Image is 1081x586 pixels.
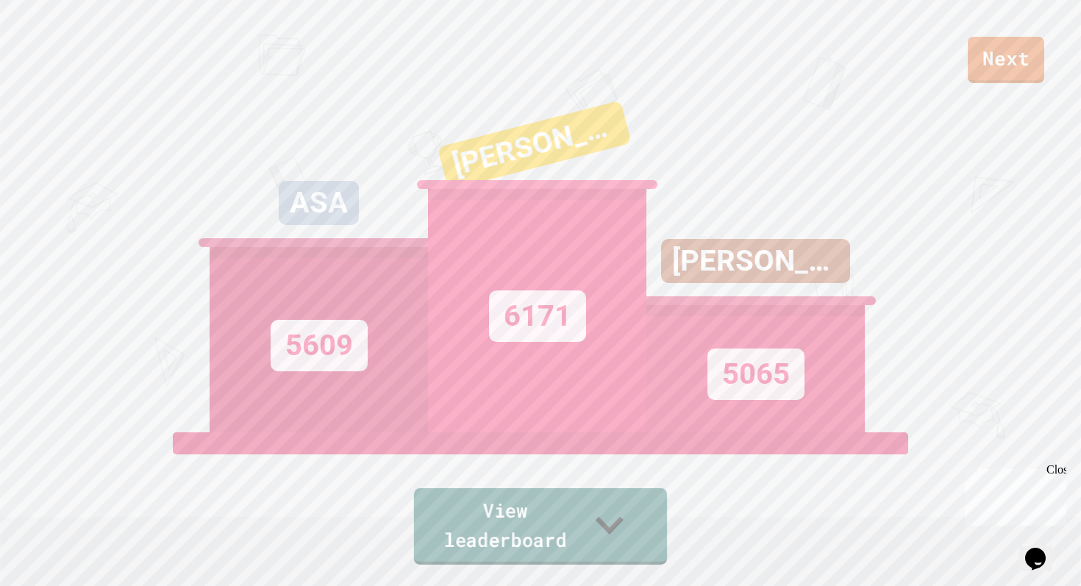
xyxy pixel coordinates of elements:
div: [PERSON_NAME] [661,239,850,283]
a: View leaderboard [414,488,667,565]
div: [PERSON_NAME] [438,100,632,190]
a: Next [968,37,1044,83]
div: Chat with us now!Close [6,6,101,93]
div: 6171 [489,290,586,342]
div: 5065 [707,349,804,400]
div: 5609 [271,320,368,371]
div: ASA [279,181,359,225]
iframe: chat widget [1019,527,1066,571]
iframe: chat widget [959,463,1066,526]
